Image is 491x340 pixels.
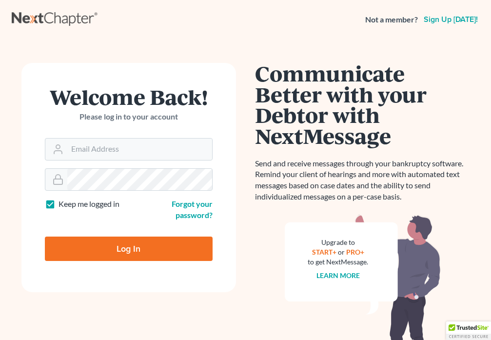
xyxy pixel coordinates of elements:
[45,237,213,261] input: Log In
[45,86,213,107] h1: Welcome Back!
[255,158,470,202] p: Send and receive messages through your bankruptcy software. Remind your client of hearings and mo...
[365,14,418,25] strong: Not a member?
[255,63,470,146] h1: Communicate Better with your Debtor with NextMessage
[308,238,369,247] div: Upgrade to
[316,271,360,280] a: Learn more
[422,16,480,23] a: Sign up [DATE]!
[45,111,213,122] p: Please log in to your account
[338,248,345,256] span: or
[308,257,369,267] div: to get NextMessage.
[59,199,119,210] label: Keep me logged in
[172,199,213,220] a: Forgot your password?
[446,321,491,340] div: TrustedSite Certified
[312,248,336,256] a: START+
[67,139,212,160] input: Email Address
[346,248,364,256] a: PRO+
